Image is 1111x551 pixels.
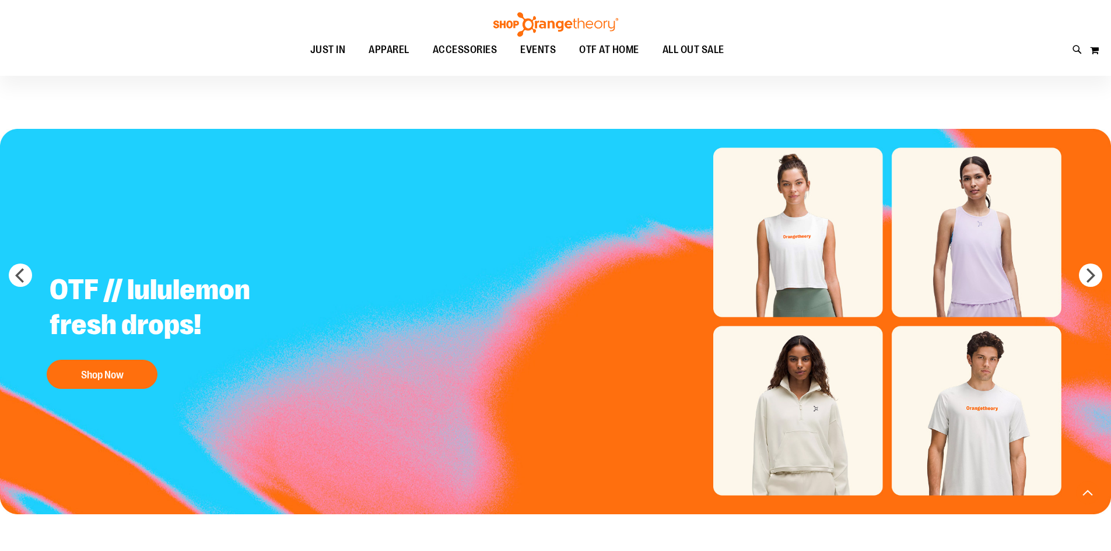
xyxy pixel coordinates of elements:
[663,37,724,63] span: ALL OUT SALE
[41,264,331,354] h2: OTF // lululemon fresh drops!
[520,37,556,63] span: EVENTS
[433,37,497,63] span: ACCESSORIES
[1079,264,1102,287] button: next
[369,37,409,63] span: APPAREL
[310,37,346,63] span: JUST IN
[9,264,32,287] button: prev
[47,360,157,389] button: Shop Now
[492,12,620,37] img: Shop Orangetheory
[1076,481,1099,504] button: Back To Top
[579,37,639,63] span: OTF AT HOME
[41,264,331,395] a: OTF // lululemon fresh drops! Shop Now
